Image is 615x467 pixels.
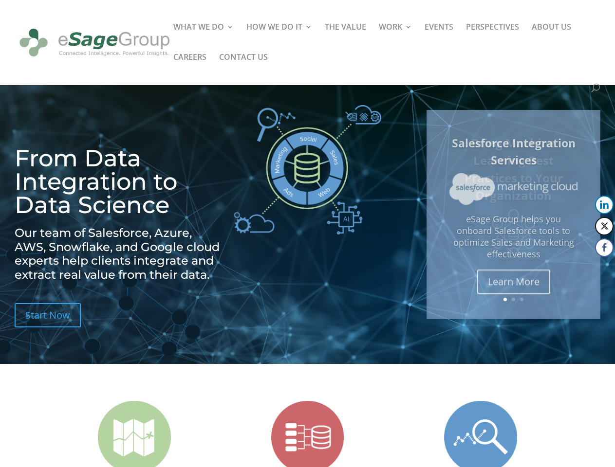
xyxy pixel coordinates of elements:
[379,23,412,54] a: WORK
[246,23,312,54] a: HOW WE DO IT
[173,54,206,84] a: CAREERS
[17,21,173,64] img: eSage Group
[595,238,614,257] button: Facebook Share
[173,23,234,54] a: WHAT WE DO
[325,23,366,54] a: THE VALUE
[219,54,268,84] a: CONTACT US
[595,196,614,214] button: LinkedIn Share
[512,298,515,301] a: 2
[477,270,550,295] a: Learn More
[425,23,453,54] a: EVENTS
[15,226,223,287] h2: Our team of Salesforce, Azure, AWS, Snowflake, and Google cloud experts help clients integrate an...
[15,303,81,327] a: Start Now
[520,298,523,301] a: 3
[15,146,223,221] h1: From Data Integration to Data Science
[466,23,519,54] a: PERSPECTIVES
[595,217,614,235] button: Twitter Share
[465,135,563,203] a: Bring Machine Learning Best Practices to Your Organization
[532,23,571,54] a: ABOUT US
[503,298,507,301] a: 1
